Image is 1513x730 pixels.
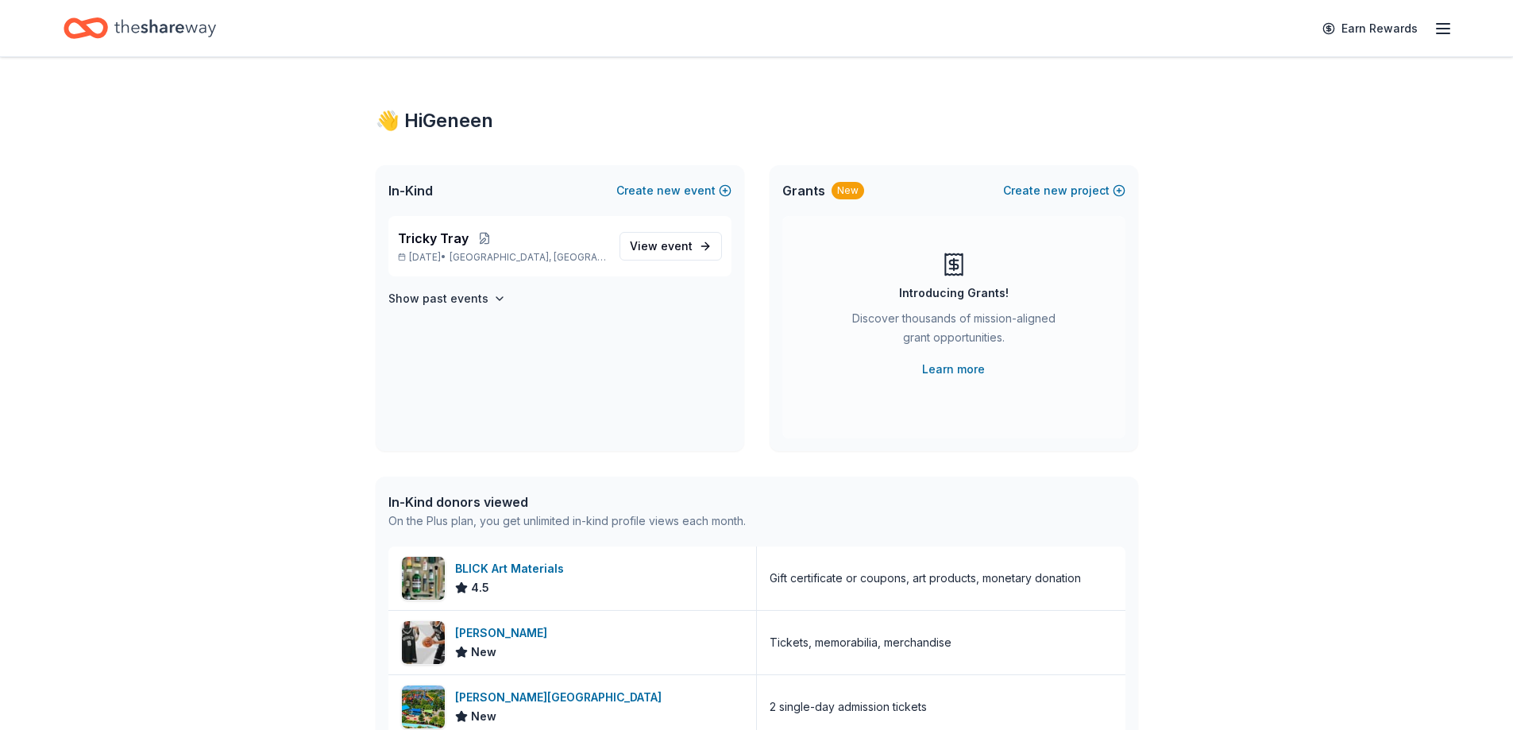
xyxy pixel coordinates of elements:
[471,578,489,597] span: 4.5
[1044,181,1067,200] span: new
[846,309,1062,353] div: Discover thousands of mission-aligned grant opportunities.
[630,237,693,256] span: View
[657,181,681,200] span: new
[770,697,927,716] div: 2 single-day admission tickets
[471,643,496,662] span: New
[832,182,864,199] div: New
[1003,181,1125,200] button: Createnewproject
[388,289,488,308] h4: Show past events
[619,232,722,261] a: View event
[376,108,1138,133] div: 👋 Hi Geneen
[661,239,693,253] span: event
[782,181,825,200] span: Grants
[402,621,445,664] img: Image for Brooklyn Nets
[398,229,469,248] span: Tricky Tray
[398,251,607,264] p: [DATE] •
[922,360,985,379] a: Learn more
[471,707,496,726] span: New
[455,688,668,707] div: [PERSON_NAME][GEOGRAPHIC_DATA]
[616,181,731,200] button: Createnewevent
[1313,14,1427,43] a: Earn Rewards
[388,181,433,200] span: In-Kind
[770,569,1081,588] div: Gift certificate or coupons, art products, monetary donation
[388,492,746,512] div: In-Kind donors viewed
[388,512,746,531] div: On the Plus plan, you get unlimited in-kind profile views each month.
[450,251,606,264] span: [GEOGRAPHIC_DATA], [GEOGRAPHIC_DATA]
[455,624,554,643] div: [PERSON_NAME]
[402,557,445,600] img: Image for BLICK Art Materials
[64,10,216,47] a: Home
[402,686,445,728] img: Image for Dorney Park & Wildwater Kingdom
[770,633,951,652] div: Tickets, memorabilia, merchandise
[455,559,570,578] div: BLICK Art Materials
[899,284,1009,303] div: Introducing Grants!
[388,289,506,308] button: Show past events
